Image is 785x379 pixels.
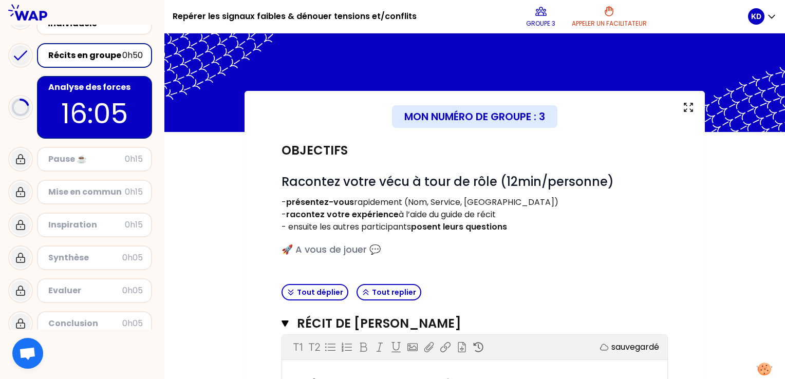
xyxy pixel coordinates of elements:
[12,338,43,369] div: Ouvrir le chat
[48,81,143,93] div: Analyse des forces
[522,1,559,32] button: Groupe 3
[48,285,122,297] div: Evaluer
[282,243,381,256] span: 🚀 A vous de jouer 💬
[48,49,122,62] div: Récits en groupe
[611,341,659,353] p: sauvegardé
[282,209,668,221] p: - à l’aide du guide de récit
[122,285,143,297] div: 0h05
[282,173,614,190] span: Racontez votre vécu à tour de rôle (12min/personne)
[282,142,348,159] h2: Objectifs
[286,209,399,220] strong: racontez votre expérience
[286,196,354,208] strong: présentez-vous
[751,11,761,22] p: KD
[297,315,628,332] h3: Récit de [PERSON_NAME]
[125,153,143,165] div: 0h15
[48,153,125,165] div: Pause ☕️
[125,186,143,198] div: 0h15
[293,340,303,354] p: T1
[526,20,555,28] p: Groupe 3
[122,252,143,264] div: 0h05
[125,219,143,231] div: 0h15
[122,317,143,330] div: 0h05
[748,8,777,25] button: KD
[357,284,421,300] button: Tout replier
[568,1,651,32] button: Appeler un facilitateur
[46,93,143,134] p: 16:05
[48,252,122,264] div: Synthèse
[392,105,557,128] div: Mon numéro de groupe : 3
[282,315,668,332] button: Récit de [PERSON_NAME]
[48,219,125,231] div: Inspiration
[282,221,668,233] p: - ensuite les autres participants
[282,196,668,209] p: - rapidement (Nom, Service, [GEOGRAPHIC_DATA])
[308,340,320,354] p: T2
[411,221,507,233] strong: posent leurs questions
[48,186,125,198] div: Mise en commun
[48,317,122,330] div: Conclusion
[282,284,348,300] button: Tout déplier
[572,20,647,28] p: Appeler un facilitateur
[122,49,143,62] div: 0h50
